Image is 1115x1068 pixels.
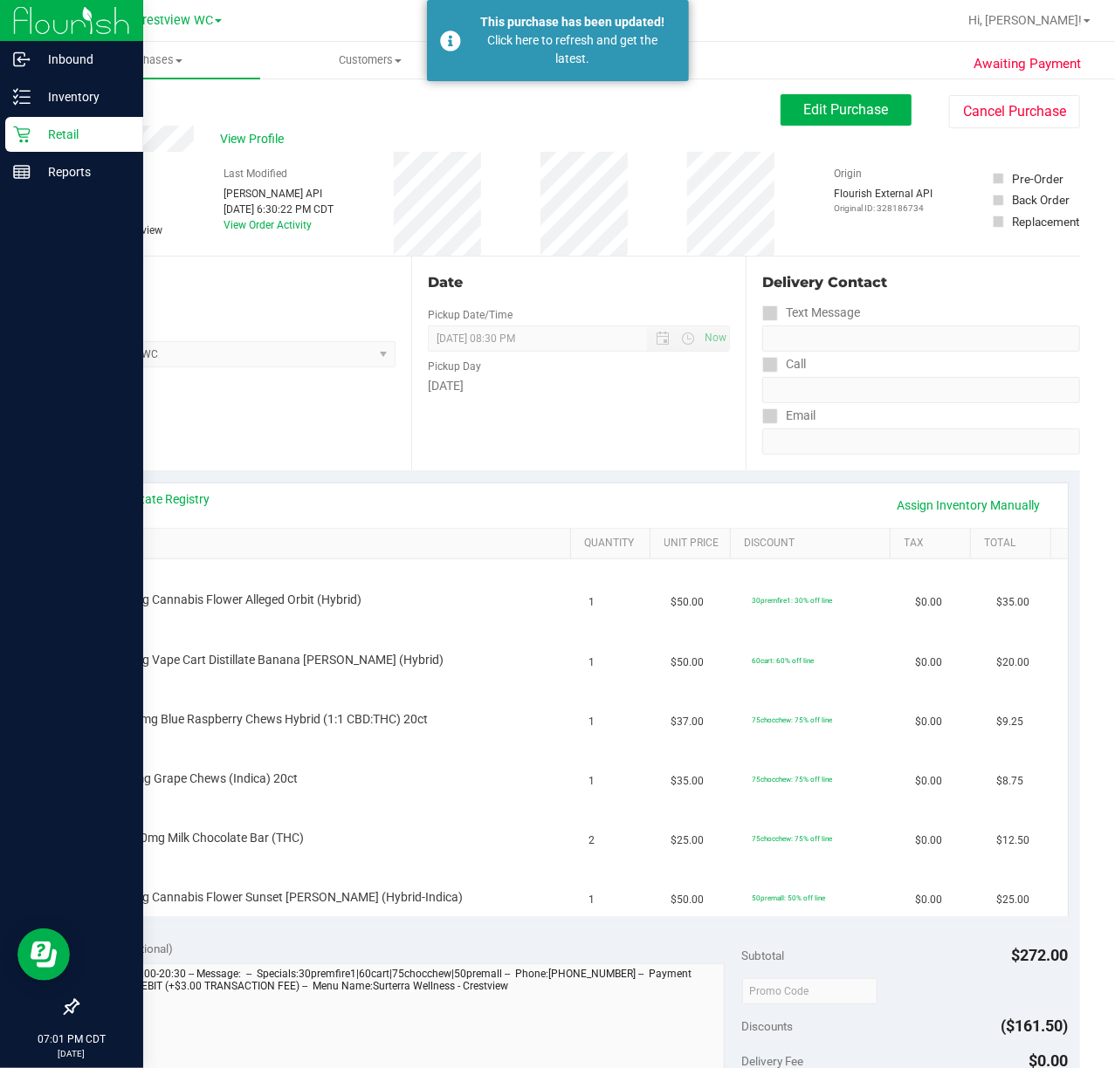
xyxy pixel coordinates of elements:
[13,163,31,181] inline-svg: Reports
[134,13,213,28] span: Crestview WC
[13,88,31,106] inline-svg: Inventory
[949,95,1080,128] button: Cancel Purchase
[471,31,676,68] div: Click here to refresh and get the latest.
[974,54,1082,74] span: Awaiting Payment
[8,1031,135,1047] p: 07:01 PM CDT
[31,161,135,182] p: Reports
[428,307,513,323] label: Pickup Date/Time
[752,775,832,784] span: 75chocchew: 75% off line
[1012,191,1070,209] div: Back Order
[584,537,644,551] a: Quantity
[752,715,832,724] span: 75chocchew: 75% off line
[471,13,676,31] div: This purchase has been updated!
[13,126,31,143] inline-svg: Retail
[589,594,595,611] span: 1
[260,42,478,79] a: Customers
[220,130,290,148] span: View Profile
[671,654,704,671] span: $50.00
[762,403,816,428] label: Email
[1012,213,1079,230] div: Replacement
[224,219,312,231] a: View Order Activity
[671,714,704,730] span: $37.00
[742,1054,804,1068] span: Delivery Fee
[664,537,724,551] a: Unit Price
[106,490,210,508] a: View State Registry
[428,272,730,293] div: Date
[762,300,860,325] label: Text Message
[905,537,964,551] a: Tax
[109,652,444,668] span: FT 0.5g Vape Cart Distillate Banana [PERSON_NAME] (Hybrid)
[671,832,704,849] span: $25.00
[42,42,260,79] a: Purchases
[781,94,912,126] button: Edit Purchase
[762,325,1080,352] input: Format: (999) 999-9999
[31,49,135,70] p: Inbound
[224,202,334,217] div: [DATE] 6:30:22 PM CDT
[1012,170,1063,188] div: Pre-Order
[915,892,942,908] span: $0.00
[915,654,942,671] span: $0.00
[742,1010,794,1042] span: Discounts
[224,186,334,202] div: [PERSON_NAME] API
[671,892,704,908] span: $50.00
[224,166,287,181] label: Last Modified
[103,537,563,551] a: SKU
[996,654,1029,671] span: $20.00
[589,832,595,849] span: 2
[996,714,1023,730] span: $9.25
[762,352,806,377] label: Call
[752,656,814,665] span: 60cart: 60% off line
[744,537,884,551] a: Discount
[752,834,832,843] span: 75chocchew: 75% off line
[915,714,942,730] span: $0.00
[428,359,481,374] label: Pickup Day
[742,948,785,962] span: Subtotal
[109,830,305,846] span: HT 100mg Milk Chocolate Bar (THC)
[589,892,595,908] span: 1
[752,596,832,605] span: 30premfire1: 30% off line
[762,272,1080,293] div: Delivery Contact
[17,928,70,981] iframe: Resource center
[261,52,478,68] span: Customers
[886,490,1052,520] a: Assign Inventory Manually
[671,773,704,790] span: $35.00
[109,889,464,906] span: FT 3.5g Cannabis Flower Sunset [PERSON_NAME] (Hybrid-Indica)
[13,51,31,68] inline-svg: Inbound
[428,377,730,395] div: [DATE]
[31,124,135,145] p: Retail
[804,101,889,118] span: Edit Purchase
[996,594,1029,611] span: $35.00
[109,770,299,787] span: HT 5mg Grape Chews (Indica) 20ct
[752,893,825,902] span: 50premall: 50% off line
[1001,1017,1069,1035] span: ($161.50)
[996,832,1029,849] span: $12.50
[1012,946,1069,964] span: $272.00
[762,377,1080,403] input: Format: (999) 999-9999
[42,52,260,68] span: Purchases
[915,773,942,790] span: $0.00
[109,592,362,608] span: FT 3.5g Cannabis Flower Alleged Orbit (Hybrid)
[77,272,396,293] div: Location
[996,892,1029,908] span: $25.00
[996,773,1023,790] span: $8.75
[589,773,595,790] span: 1
[968,13,1082,27] span: Hi, [PERSON_NAME]!
[915,594,942,611] span: $0.00
[915,832,942,849] span: $0.00
[742,978,878,1004] input: Promo Code
[109,711,429,728] span: HT 10mg Blue Raspberry Chews Hybrid (1:1 CBD:THC) 20ct
[835,166,863,181] label: Origin
[835,186,933,215] div: Flourish External API
[671,594,704,611] span: $50.00
[31,86,135,107] p: Inventory
[589,714,595,730] span: 1
[984,537,1043,551] a: Total
[8,1047,135,1060] p: [DATE]
[589,654,595,671] span: 1
[835,202,933,215] p: Original ID: 328186734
